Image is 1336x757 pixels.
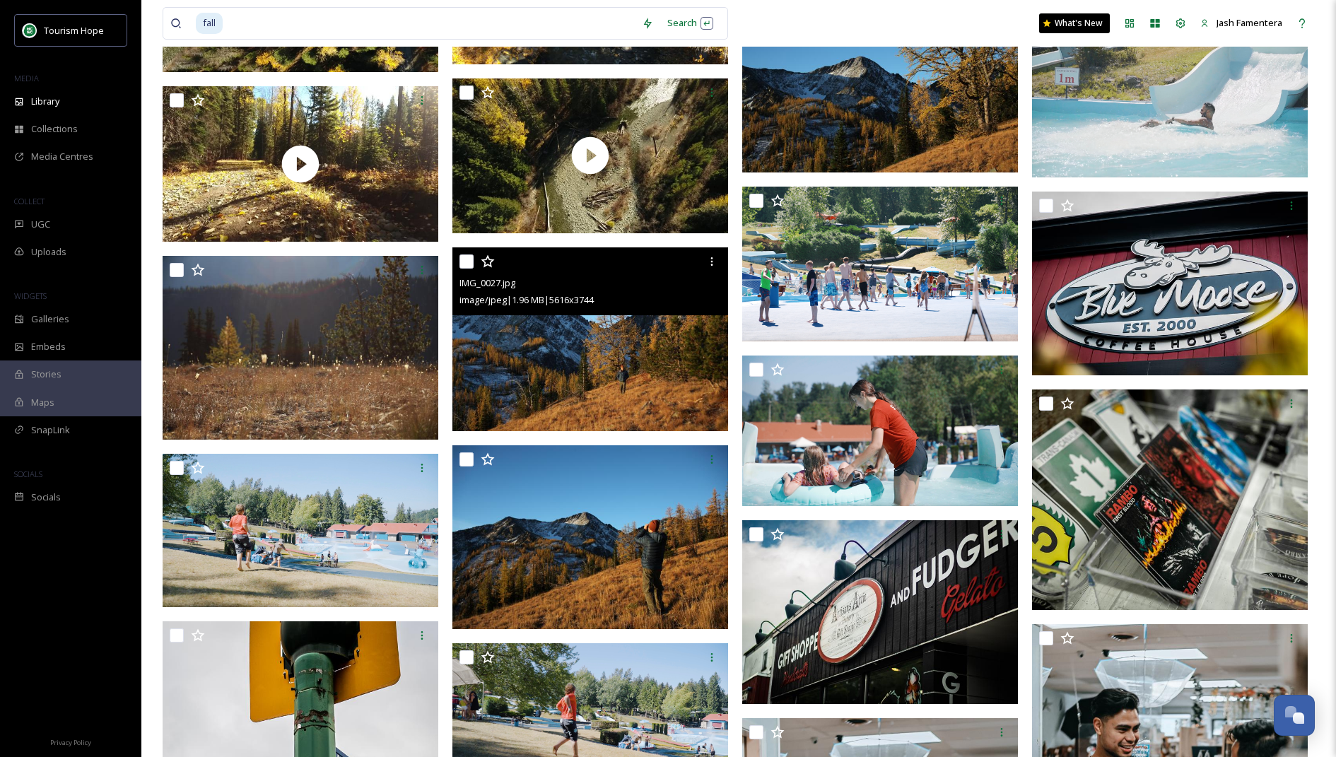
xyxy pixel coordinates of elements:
[50,738,91,747] span: Privacy Policy
[1032,26,1308,177] img: Bridal Falls Waterpark 4.png
[31,150,93,163] span: Media Centres
[163,256,438,440] img: IMG_0128.jpg
[742,520,1018,704] img: RM_09912.jpg
[452,247,728,431] img: IMG_0027.jpg
[14,291,47,301] span: WIDGETS
[14,469,42,479] span: SOCIALS
[1217,16,1282,29] span: Jash Famentera
[459,293,594,306] span: image/jpeg | 1.96 MB | 5616 x 3744
[31,95,59,108] span: Library
[742,187,1018,341] img: Bridal Falls Waterpark 5.png
[31,491,61,504] span: Socials
[1032,192,1308,375] img: RM_09974.jpg
[14,73,39,83] span: MEDIA
[742,356,1018,505] img: Bridal Falls Waterpark 1.png
[31,396,54,409] span: Maps
[31,368,61,381] span: Stories
[31,245,66,259] span: Uploads
[660,9,720,37] div: Search
[1274,695,1315,736] button: Open Chat
[31,218,50,231] span: UGC
[1193,9,1289,37] a: Jash Famentera
[14,196,45,206] span: COLLECT
[459,276,515,289] span: IMG_0027.jpg
[1039,13,1110,33] a: What's New
[31,340,66,353] span: Embeds
[31,312,69,326] span: Galleries
[31,423,70,437] span: SnapLink
[196,13,223,33] span: fall
[23,23,37,37] img: logo.png
[44,24,104,37] span: Tourism Hope
[50,733,91,750] a: Privacy Policy
[163,454,438,607] img: Bridal Falls Waterpark 3.png
[163,86,438,241] img: thumbnail
[1032,389,1308,610] img: RM_09881.jpg
[31,122,78,136] span: Collections
[452,78,728,233] img: thumbnail
[452,445,728,629] img: IMG_0029.jpg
